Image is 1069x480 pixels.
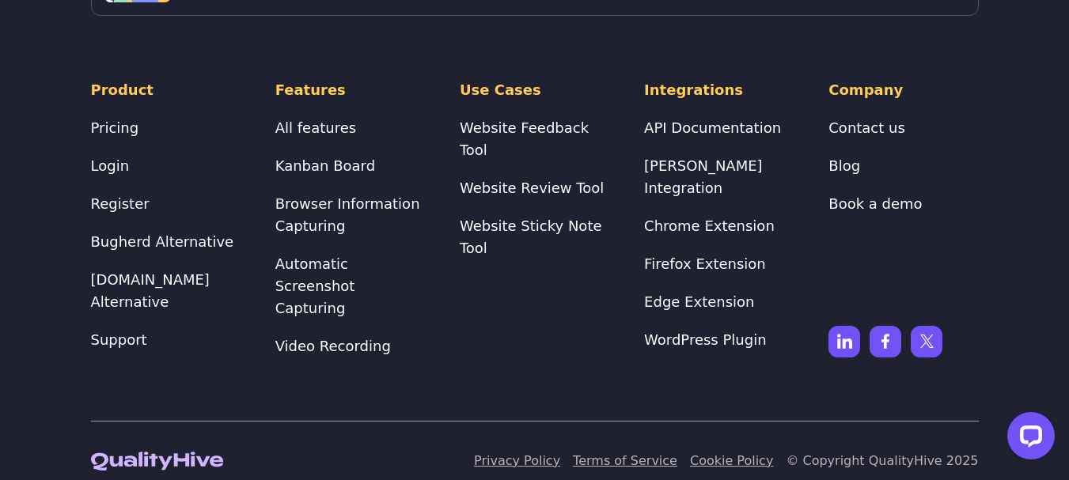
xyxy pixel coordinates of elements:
p: © Copyright QualityHive 2025 [786,452,978,471]
a: Website Feedback Tool [460,119,589,158]
a: Automatic Screenshot Capturing [275,255,355,316]
img: Facebook [870,326,901,357]
a: Login [91,157,130,174]
a: Pricing [91,119,139,136]
a: Website Review Tool [460,180,604,196]
a: All features [275,119,356,136]
a: Edge Extension [644,293,754,310]
a: [PERSON_NAME] Integration [644,157,763,196]
a: Video Recording [275,338,391,354]
a: Terms of Service [573,453,677,468]
a: Privacy Policy [474,453,560,468]
a: Browser Information Capturing [275,195,420,234]
a: Support [91,331,147,348]
h4: Product [91,79,241,101]
a: [DOMAIN_NAME] Alternative [91,271,210,310]
a: Bugherd Alternative [91,233,234,250]
a: API Documentation [644,119,781,136]
a: Firefox Extension [644,255,766,272]
a: Contact us [828,119,905,136]
h4: Company [828,79,978,101]
a: Website Sticky Note Tool [460,217,602,256]
a: WordPress Plugin [644,331,766,348]
img: QualityHive [91,452,223,471]
a: Kanban Board [275,157,375,174]
a: Blog [828,157,860,174]
a: Book a demo [828,195,922,212]
h4: Features [275,79,425,101]
img: Linkedin [828,326,860,357]
a: Chrome Extension [644,217,775,234]
h4: Use Cases [460,79,609,101]
iframe: LiveChat chat widget [995,406,1061,472]
img: X [911,326,942,357]
a: Cookie Policy [690,453,773,468]
h4: Integrations [644,79,794,101]
a: Register [91,195,150,212]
